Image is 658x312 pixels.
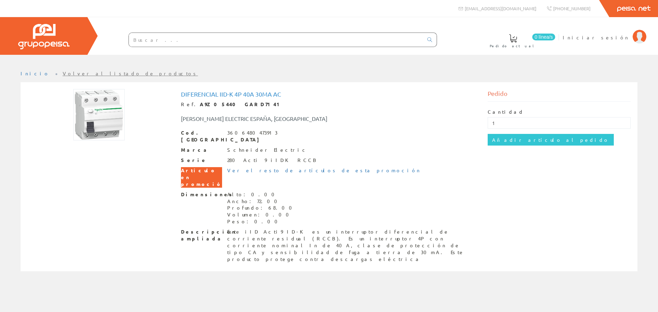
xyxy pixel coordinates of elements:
span: [PHONE_NUMBER] [553,5,590,11]
input: Añadir artículo al pedido [488,134,614,146]
a: Inicio [21,70,50,76]
div: 3606480473913 [227,129,278,136]
span: Pedido actual [490,42,536,49]
div: Pedido [488,89,631,102]
span: 0 línea/s [532,34,555,40]
div: Schneider Electric [227,147,308,153]
div: Alto: 0.00 [227,191,296,198]
strong: A9Z05440 GARD7141 [200,101,283,107]
label: Cantidad [488,109,524,115]
div: Ref. [181,101,477,108]
input: Buscar ... [129,33,423,47]
span: Cod. [GEOGRAPHIC_DATA] [181,129,222,143]
span: Descripción ampliada [181,228,222,242]
span: Artículo en promoción [181,167,222,188]
span: Marca [181,147,222,153]
div: Peso: 0.00 [227,218,296,225]
div: Este iID Acti9 ID-K es un interruptor diferencial de corriente residual (RCCB). Es un interruptor... [227,228,477,263]
span: Dimensiones [181,191,222,198]
h1: Diferencial Iid-k 4p 40a 30ma Ac [181,91,477,98]
img: Grupo Peisa [18,24,70,49]
span: [EMAIL_ADDRESS][DOMAIN_NAME] [465,5,536,11]
a: Volver al listado de productos [63,70,198,76]
span: Serie [181,157,222,164]
div: 280 Acti 9 iIDK RCCB [227,157,318,164]
img: Foto artículo Diferencial Iid-k 4p 40a 30ma Ac (150x150) [73,89,125,140]
div: Volumen: 0.00 [227,211,296,218]
div: [PERSON_NAME] ELECTRIC ESPAÑA, [GEOGRAPHIC_DATA] [176,115,355,123]
a: Iniciar sesión [563,28,646,35]
a: Ver el resto de artículos de esta promoción [227,167,421,173]
div: Ancho: 72.00 [227,198,296,205]
span: Iniciar sesión [563,34,629,41]
div: Profundo: 68.00 [227,204,296,211]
